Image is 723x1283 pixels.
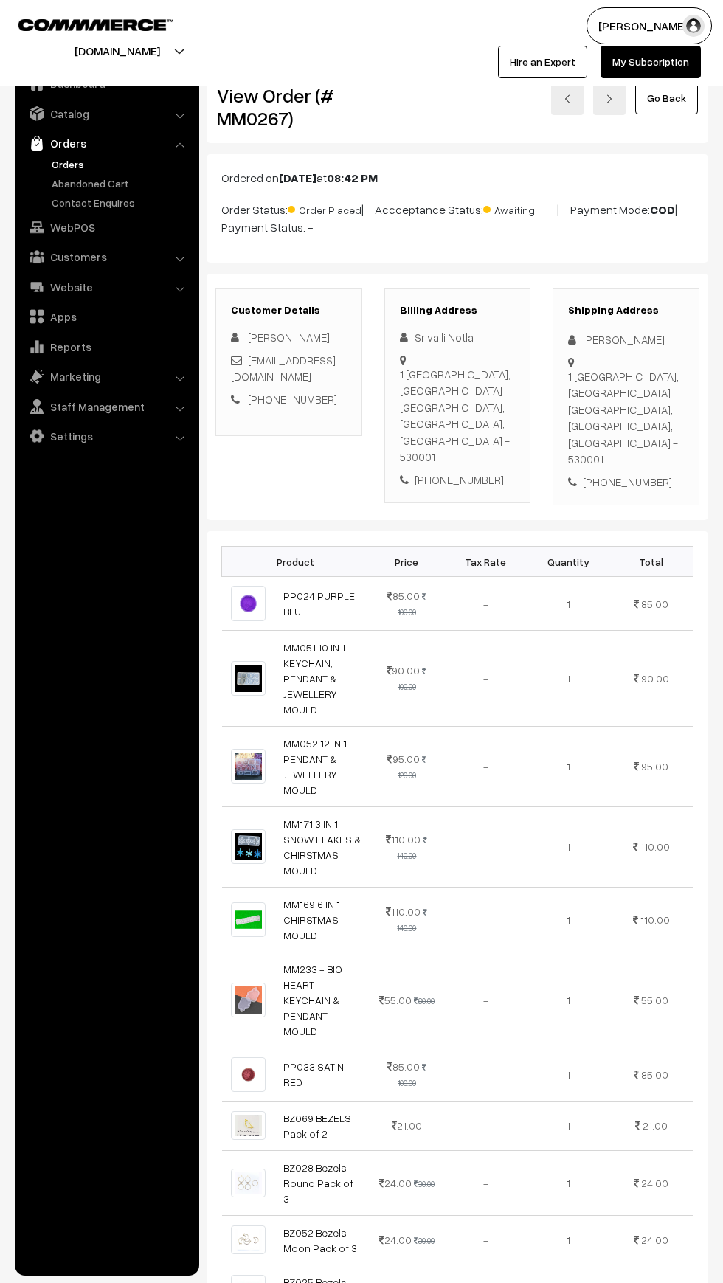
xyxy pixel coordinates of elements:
a: MM169 6 IN 1 CHIRSTMAS MOULD [283,898,340,941]
a: Orders [18,130,194,156]
a: Contact Enquires [48,195,194,210]
img: 1700132891943-506157658.png [231,1057,266,1092]
td: - [444,577,527,630]
span: 55.00 [641,994,668,1006]
span: 85.00 [387,589,420,602]
div: 1 [GEOGRAPHIC_DATA], [GEOGRAPHIC_DATA] [GEOGRAPHIC_DATA], [GEOGRAPHIC_DATA], [GEOGRAPHIC_DATA] - ... [568,368,684,468]
span: 110.00 [386,833,421,845]
p: Ordered on at [221,169,693,187]
a: MM051 10 IN 1 KEYCHAIN, PENDANT & JEWELLERY MOULD [283,641,345,716]
span: 24.00 [379,1234,412,1246]
img: 1701169242375-817717655.png [231,902,266,937]
span: 21.00 [643,1119,668,1132]
span: 1 [567,1234,570,1246]
img: COMMMERCE [18,19,173,30]
a: MM233 - BIO HEART KEYCHAIN & PENDANT MOULD [283,963,342,1037]
span: 90.00 [387,664,420,677]
a: BZ028 Bezels Round Pack of 3 [283,1161,353,1205]
img: 1701169237256-955760353.png [231,749,266,784]
span: 110.00 [386,905,421,918]
span: Order Placed [288,198,361,218]
a: Orders [48,156,194,172]
span: 95.00 [387,753,420,765]
span: 24.00 [379,1177,412,1189]
button: [DOMAIN_NAME] [23,32,212,69]
img: img-20240219-wa0023-1708361145880-mouldmarket.jpg [231,1169,266,1197]
span: 1 [567,598,570,610]
a: PP033 SATIN RED [283,1060,344,1088]
b: [DATE] [279,170,316,185]
span: 1 [567,1177,570,1189]
td: - [444,1048,527,1101]
td: - [444,726,527,806]
span: 85.00 [641,1068,668,1081]
img: 1708760585046-391329194.png [231,1111,266,1140]
th: Total [609,547,693,577]
td: - [444,1101,527,1150]
span: 1 [567,913,570,926]
span: Awaiting [483,198,557,218]
span: 1 [567,1068,570,1081]
h3: Shipping Address [568,304,684,317]
img: 1701169242561-909222908.png [231,829,266,864]
span: 55.00 [379,994,412,1006]
a: Abandoned Cart [48,176,194,191]
span: 95.00 [641,760,668,772]
td: - [444,630,527,726]
a: BZ069 BEZELS Pack of 2 [283,1112,351,1140]
button: [PERSON_NAME]… [587,7,712,44]
td: - [444,952,527,1048]
div: Srivalli Notla [400,329,516,346]
th: Price [370,547,444,577]
a: MM052 12 IN 1 PENDANT & JEWELLERY MOULD [283,737,347,796]
span: 85.00 [387,1060,420,1073]
span: 85.00 [641,598,668,610]
a: [PHONE_NUMBER] [248,392,337,406]
strike: 140.00 [397,835,427,860]
a: Go Back [635,82,698,114]
span: 1 [567,840,570,853]
th: Quantity [527,547,609,577]
span: [PERSON_NAME] [248,331,330,344]
span: 24.00 [641,1177,668,1189]
b: 08:42 PM [327,170,378,185]
p: Order Status: | Accceptance Status: | Payment Mode: | Payment Status: - [221,198,693,236]
h3: Customer Details [231,304,347,317]
img: img-20240219-wa0029-1708361145884-mouldmarket.jpg [231,1225,266,1254]
span: 1 [567,994,570,1006]
img: 1701255720140-945498779.png [231,661,266,696]
span: 1 [567,672,570,685]
a: Settings [18,423,194,449]
a: Staff Management [18,393,194,420]
a: BZ052 Bezels Moon Pack of 3 [283,1226,357,1254]
a: Apps [18,303,194,330]
strike: 120.00 [398,755,426,780]
a: Marketing [18,363,194,390]
span: 24.00 [641,1234,668,1246]
td: - [444,1215,527,1265]
span: 110.00 [640,840,670,853]
a: Reports [18,333,194,360]
strike: 30.00 [414,1236,435,1245]
img: 1701254282215-493252099.png [231,983,266,1017]
a: Customers [18,243,194,270]
a: Catalog [18,100,194,127]
a: [EMAIL_ADDRESS][DOMAIN_NAME] [231,353,336,384]
span: 1 [567,1119,570,1132]
a: Website [18,274,194,300]
td: - [444,1150,527,1215]
strike: 30.00 [414,1179,435,1189]
img: left-arrow.png [563,94,572,103]
span: 21.00 [392,1119,422,1132]
a: My Subscription [601,46,701,78]
span: 90.00 [641,672,669,685]
h3: Billing Address [400,304,516,317]
div: 1 [GEOGRAPHIC_DATA], [GEOGRAPHIC_DATA] [GEOGRAPHIC_DATA], [GEOGRAPHIC_DATA], [GEOGRAPHIC_DATA] - ... [400,366,516,466]
div: [PHONE_NUMBER] [568,474,684,491]
img: right-arrow.png [605,94,614,103]
span: 1 [567,760,570,772]
div: [PERSON_NAME] [568,331,684,348]
b: COD [650,202,675,217]
a: Hire an Expert [498,46,587,78]
a: MM171 3 IN 1 SNOW FLAKES & CHIRSTMAS MOULD [283,817,361,876]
